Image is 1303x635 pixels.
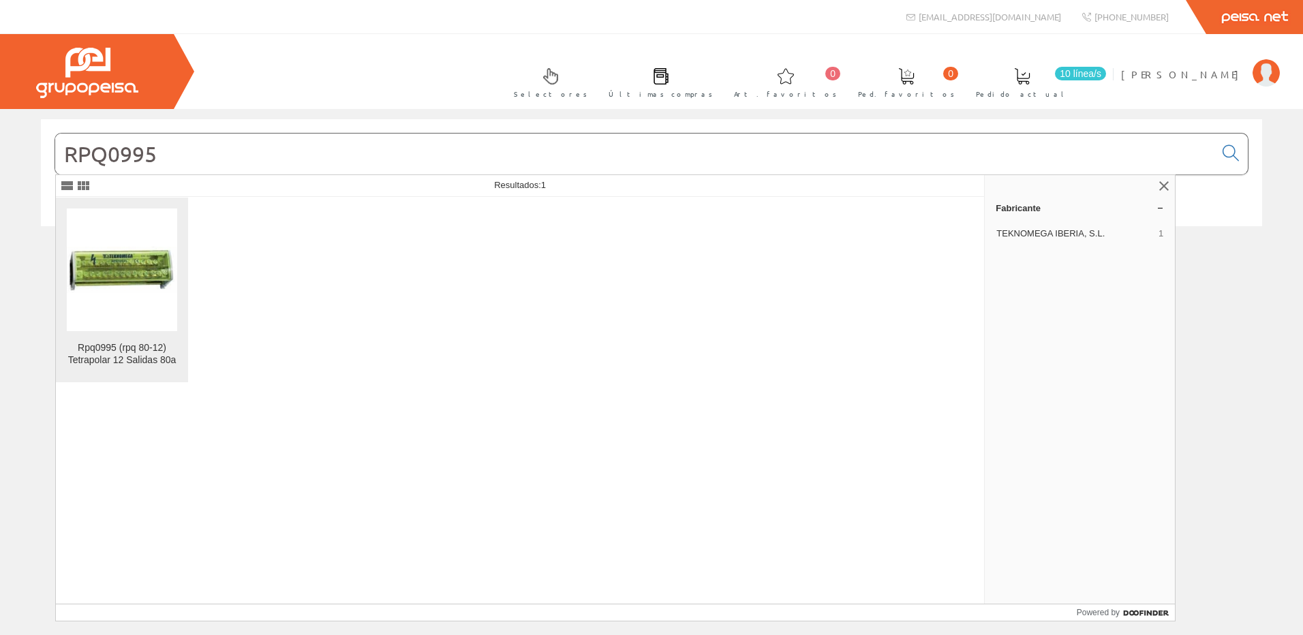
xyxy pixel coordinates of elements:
div: Rpq0995 (rpq 80-12) Tetrapolar 12 Salidas 80a [67,342,177,367]
a: Powered by [1077,604,1176,621]
span: [EMAIL_ADDRESS][DOMAIN_NAME] [919,11,1061,22]
span: Resultados: [494,180,546,190]
a: Rpq0995 (rpq 80-12) Tetrapolar 12 Salidas 80a Rpq0995 (rpq 80-12) Tetrapolar 12 Salidas 80a [56,198,188,382]
a: Selectores [500,57,594,106]
span: Pedido actual [976,87,1069,101]
input: Buscar... [55,134,1214,174]
span: 1 [541,180,546,190]
span: Selectores [514,87,587,101]
span: 1 [1159,228,1163,240]
a: [PERSON_NAME] [1121,57,1280,69]
span: Ped. favoritos [858,87,955,101]
span: 0 [943,67,958,80]
span: TEKNOMEGA IBERIA, S.L. [996,228,1153,240]
span: [PHONE_NUMBER] [1094,11,1169,22]
a: 10 línea/s Pedido actual [962,57,1109,106]
span: [PERSON_NAME] [1121,67,1246,81]
span: 0 [825,67,840,80]
span: 10 línea/s [1055,67,1106,80]
span: Últimas compras [609,87,713,101]
a: Fabricante [985,197,1175,219]
span: Powered by [1077,606,1120,619]
div: © Grupo Peisa [41,243,1262,255]
img: Grupo Peisa [36,48,138,98]
img: Rpq0995 (rpq 80-12) Tetrapolar 12 Salidas 80a [67,247,177,293]
span: Art. favoritos [734,87,837,101]
a: Últimas compras [595,57,720,106]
